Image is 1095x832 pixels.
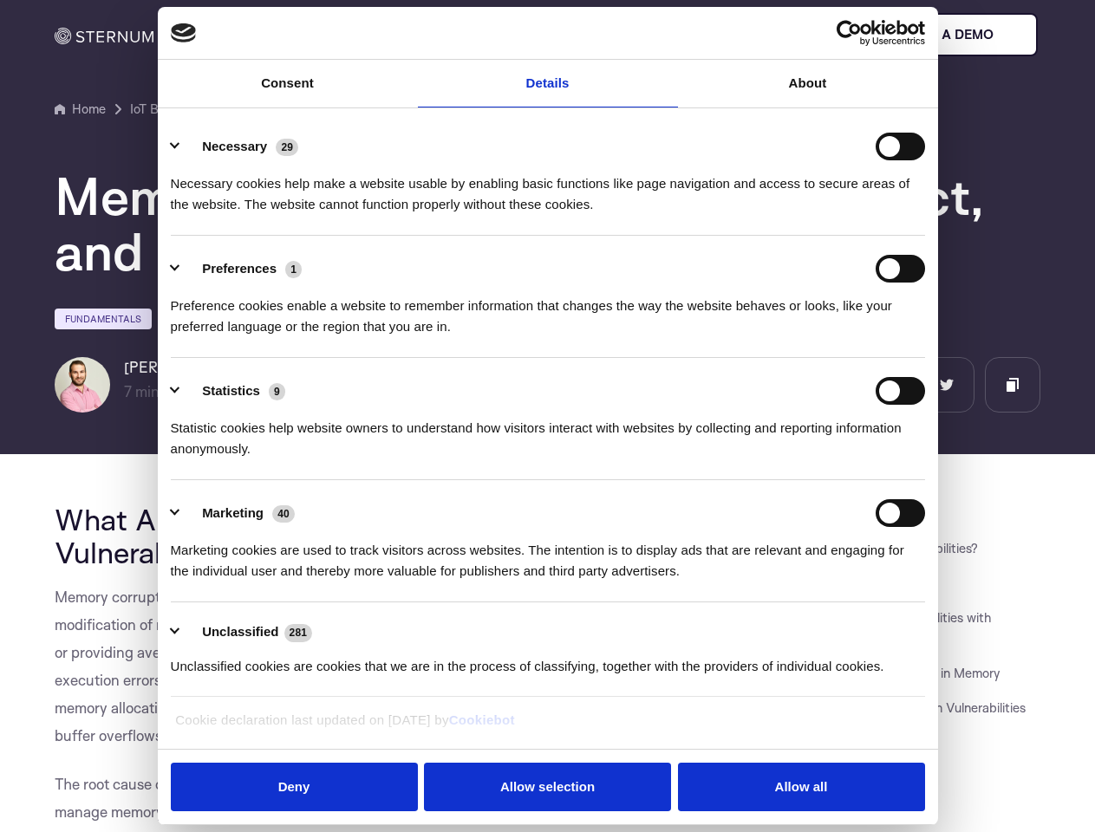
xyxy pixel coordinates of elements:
label: Marketing [202,506,264,519]
a: Consent [158,60,418,107]
a: Resources [417,3,505,66]
a: Home [55,99,106,120]
button: Preferences (1) [171,255,313,283]
a: Solutions [309,3,389,66]
img: logo [171,23,197,42]
h6: [PERSON_NAME] [124,357,252,378]
label: Statistics [202,384,260,397]
img: sternum iot [1000,28,1014,42]
div: Marketing cookies are used to track visitors across websites. The intention is to display ads tha... [171,527,925,582]
span: 29 [276,139,298,156]
div: Cookie declaration last updated on [DATE] by [162,710,933,744]
span: min read | [124,382,200,400]
a: Usercentrics Cookiebot - opens in a new window [773,20,925,46]
div: Statistic cookies help website owners to understand how visitors interact with websites by collec... [171,405,925,459]
button: Statistics (9) [171,377,297,405]
span: Memory corruption vulnerabilities occur when a flaw in software leads to the modification of memo... [55,588,616,744]
a: Details [418,60,678,107]
button: Unclassified (281) [171,621,323,643]
button: Allow selection [424,763,671,812]
div: Unclassified cookies are cookies that we are in the process of classifying, together with the pro... [171,643,925,677]
label: Preferences [202,262,277,275]
h1: Memory Corruption: Examples, Impact, and 4 Ways to Prevent It [55,168,1040,279]
img: Lian Granot [55,357,110,413]
a: Cookiebot [449,712,515,727]
a: Fundamentals [55,309,152,329]
span: 281 [284,624,313,641]
span: 40 [272,505,295,523]
button: Necessary (29) [171,133,310,160]
button: Marketing (40) [171,499,306,527]
button: Deny [171,763,418,812]
a: Book a demo [877,13,1038,56]
button: Allow all [678,763,925,812]
label: Necessary [202,140,267,153]
span: 7 [124,382,132,400]
span: 1 [285,261,302,278]
a: Products [202,3,281,66]
a: Company [532,3,616,66]
a: About [678,60,938,107]
div: Preference cookies enable a website to remember information that changes the way the website beha... [171,283,925,337]
span: 9 [269,383,285,400]
div: Necessary cookies help make a website usable by enabling basic functions like page navigation and... [171,160,925,215]
a: IoT Blog [130,99,176,120]
span: What Are Memory Corruption Vulnerabilities? [55,501,449,570]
